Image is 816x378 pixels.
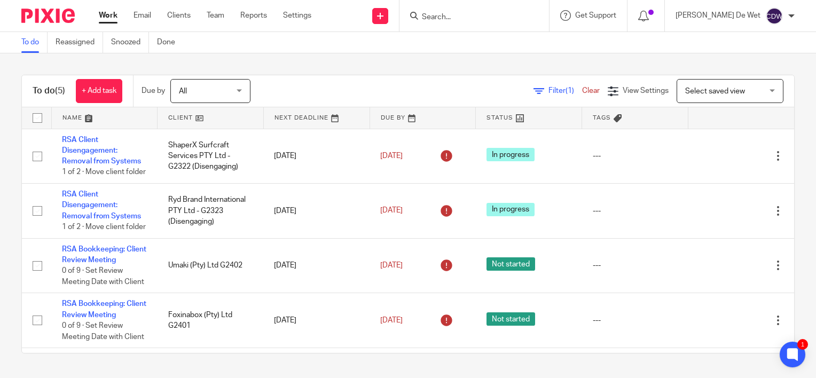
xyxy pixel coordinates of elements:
[421,13,517,22] input: Search
[263,129,370,184] td: [DATE]
[593,115,611,121] span: Tags
[685,88,745,95] span: Select saved view
[380,262,403,269] span: [DATE]
[62,322,144,341] span: 0 of 9 · Set Review Meeting Date with Client
[55,86,65,95] span: (5)
[240,10,267,21] a: Reports
[487,203,535,216] span: In progress
[134,10,151,21] a: Email
[263,184,370,239] td: [DATE]
[593,206,678,216] div: ---
[623,87,669,94] span: View Settings
[548,87,582,94] span: Filter
[62,267,144,286] span: 0 of 9 · Set Review Meeting Date with Client
[62,223,146,231] span: 1 of 2 · Move client folder
[380,317,403,324] span: [DATE]
[142,85,165,96] p: Due by
[380,152,403,160] span: [DATE]
[263,293,370,348] td: [DATE]
[167,10,191,21] a: Clients
[283,10,311,21] a: Settings
[21,32,48,53] a: To do
[676,10,760,21] p: [PERSON_NAME] De Wet
[111,32,149,53] a: Snoozed
[582,87,600,94] a: Clear
[575,12,616,19] span: Get Support
[158,293,264,348] td: Foxinabox (Pty) Ltd G2401
[99,10,117,21] a: Work
[766,7,783,25] img: svg%3E
[487,257,535,271] span: Not started
[62,169,146,176] span: 1 of 2 · Move client folder
[56,32,103,53] a: Reassigned
[263,238,370,293] td: [DATE]
[566,87,574,94] span: (1)
[62,136,141,166] a: RSA Client Disengagement: Removal from Systems
[487,148,535,161] span: In progress
[33,85,65,97] h1: To do
[76,79,122,103] a: + Add task
[158,184,264,239] td: Ryd Brand International PTY Ltd - G2323 (Disengaging)
[797,339,808,350] div: 1
[207,10,224,21] a: Team
[487,312,535,326] span: Not started
[179,88,187,95] span: All
[158,129,264,184] td: ShaperX Surfcraft Services PTY Ltd - G2322 (Disengaging)
[380,207,403,215] span: [DATE]
[21,9,75,23] img: Pixie
[62,246,146,264] a: RSA Bookkeeping: Client Review Meeting
[593,315,678,326] div: ---
[62,191,141,220] a: RSA Client Disengagement: Removal from Systems
[158,238,264,293] td: Umaki (Pty) Ltd G2402
[62,300,146,318] a: RSA Bookkeeping: Client Review Meeting
[593,151,678,161] div: ---
[157,32,183,53] a: Done
[593,260,678,271] div: ---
